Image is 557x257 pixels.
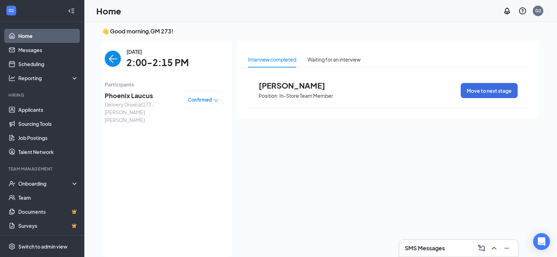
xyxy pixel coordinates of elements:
a: DocumentsCrown [18,205,78,219]
a: SurveysCrown [18,219,78,233]
button: ChevronUp [488,243,500,254]
span: down [214,98,219,103]
div: Reporting [18,75,79,82]
svg: ComposeMessage [477,244,486,252]
button: Move to next stage [461,83,518,98]
div: G2 [535,8,541,14]
svg: Notifications [503,7,511,15]
h3: 👋 Good morning, GM 273 ! [102,27,539,35]
a: Talent Network [18,145,78,159]
svg: Analysis [8,75,15,82]
span: [PERSON_NAME] [259,81,336,90]
h1: Home [96,5,121,17]
div: Open Intercom Messenger [533,233,550,250]
span: 2:00-2:15 PM [127,56,189,70]
span: Confirmed [188,96,212,103]
div: Team Management [8,166,77,172]
button: back-button [105,51,121,67]
h3: SMS Messages [405,244,445,252]
a: Scheduling [18,57,78,71]
div: Onboarding [18,180,72,187]
div: Hiring [8,92,77,98]
span: Delivery Driver at 273 - [PERSON_NAME] [PERSON_NAME] [105,101,179,124]
div: Waiting for an interview [307,56,361,63]
p: Position: [259,92,279,99]
div: Interview completed [248,56,296,63]
button: ComposeMessage [476,243,487,254]
a: Team [18,191,78,205]
svg: Collapse [68,7,75,14]
span: Participants [105,81,222,88]
span: Phoenix Laucus [105,91,179,101]
div: Switch to admin view [18,243,67,250]
svg: Settings [8,243,15,250]
svg: WorkstreamLogo [8,7,15,14]
a: Home [18,29,78,43]
svg: QuestionInfo [518,7,527,15]
a: Sourcing Tools [18,117,78,131]
svg: ChevronUp [490,244,498,252]
a: Messages [18,43,78,57]
a: Job Postings [18,131,78,145]
span: [DATE] [127,48,189,56]
svg: Minimize [503,244,511,252]
button: Minimize [501,243,512,254]
a: Applicants [18,103,78,117]
p: In-Store Team Member [279,92,333,99]
svg: UserCheck [8,180,15,187]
